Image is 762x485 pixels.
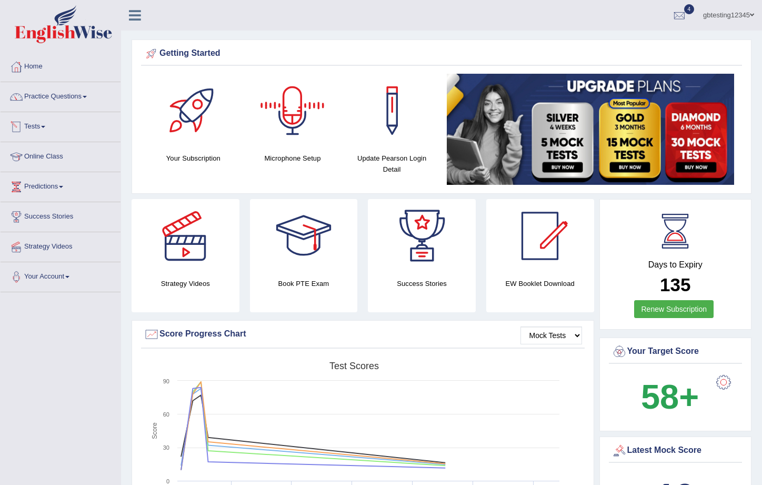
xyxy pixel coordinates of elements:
[163,378,169,384] text: 90
[1,142,121,169] a: Online Class
[1,82,121,108] a: Practice Questions
[368,278,476,289] h4: Success Stories
[163,444,169,451] text: 30
[641,378,699,416] b: 58+
[132,278,239,289] h4: Strategy Videos
[634,300,714,318] a: Renew Subscription
[250,278,358,289] h4: Book PTE Exam
[149,153,238,164] h4: Your Subscription
[151,422,158,439] tspan: Score
[1,52,121,78] a: Home
[1,172,121,199] a: Predictions
[611,344,740,360] div: Your Target Score
[144,46,739,62] div: Getting Started
[1,112,121,138] a: Tests
[163,411,169,418] text: 60
[1,202,121,229] a: Success Stories
[611,443,740,459] div: Latest Mock Score
[329,361,379,371] tspan: Test scores
[248,153,337,164] h4: Microphone Setup
[660,274,690,295] b: 135
[166,478,169,484] text: 0
[347,153,436,175] h4: Update Pearson Login Detail
[144,326,582,342] div: Score Progress Chart
[1,232,121,259] a: Strategy Videos
[611,260,740,270] h4: Days to Expiry
[1,262,121,289] a: Your Account
[486,278,594,289] h4: EW Booklet Download
[684,4,695,14] span: 4
[447,74,734,185] img: small5.jpg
